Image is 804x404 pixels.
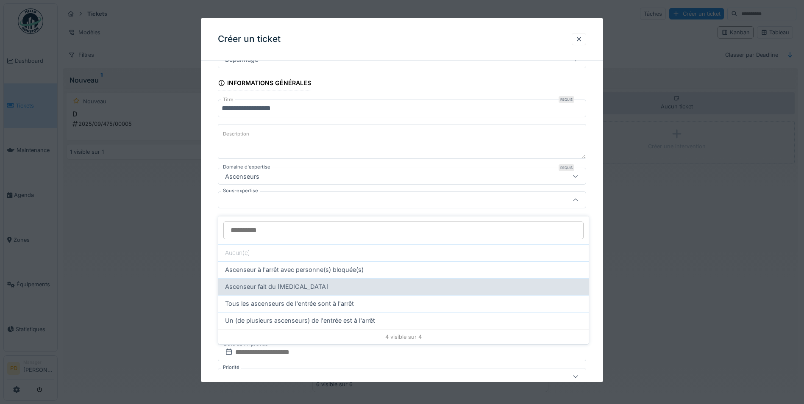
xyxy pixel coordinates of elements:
[218,244,589,261] div: Aucun(e)
[218,329,589,344] div: 4 visible sur 4
[559,96,574,103] div: Requis
[225,299,354,308] span: Tous les ascenseurs de l'entrée sont à l'arrêt
[222,172,263,181] div: Ascenseurs
[225,265,364,274] span: Ascenseur à l'arrêt avec personne(s) bloquée(s)
[221,96,235,103] label: Titre
[225,282,328,291] span: Ascenseur fait du [MEDICAL_DATA]
[218,34,281,44] h3: Créer un ticket
[225,316,375,325] span: Un (de plusieurs ascenseurs) de l'entrée est à l'arrêt
[221,129,251,139] label: Description
[221,163,272,171] label: Domaine d'expertise
[218,77,311,91] div: Informations générales
[223,339,269,349] label: Date de fin prévue
[221,364,241,371] label: Priorité
[559,164,574,171] div: Requis
[221,187,260,194] label: Sous-expertise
